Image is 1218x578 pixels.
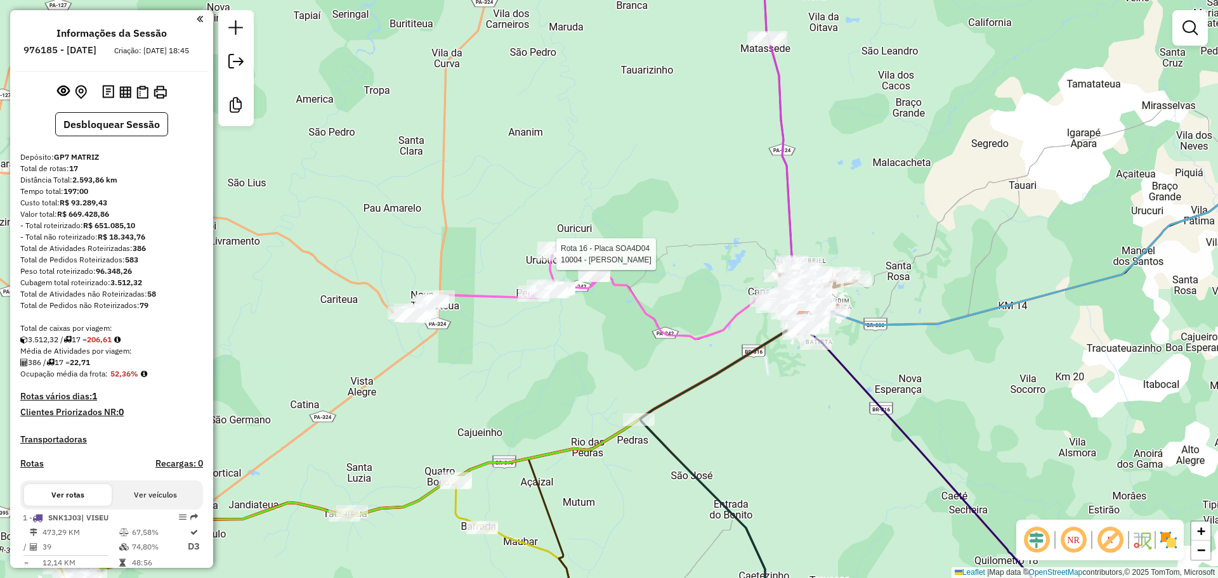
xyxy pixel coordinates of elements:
[395,309,426,322] div: Atividade não roteirizada - MINI MIX LIMA
[388,307,419,319] div: Atividade não roteirizada - BAR DO UNIaO
[20,231,203,243] div: - Total não roteirizado:
[1021,525,1052,555] span: Ocultar deslocamento
[796,308,827,321] div: Atividade não roteirizada - LUCIANO PAULO DA COSTA
[83,221,135,230] strong: R$ 651.085,10
[1191,541,1210,560] a: Zoom out
[20,458,44,469] h4: Rotas
[81,513,108,522] span: | VISEU
[1095,525,1125,555] span: Exibir rótulo
[20,186,203,197] div: Tempo total:
[20,254,203,266] div: Total de Pedidos Roteirizados:
[48,513,81,522] span: SNK1J03
[623,413,655,426] div: Atividade não roteirizada - BAR DO CLEUTON
[955,568,985,577] a: Leaflet
[92,390,97,402] strong: 1
[119,559,126,567] i: Tempo total em rota
[20,277,203,288] div: Cubagem total roteirizado:
[20,220,203,231] div: - Total roteirizado:
[223,15,249,44] a: Nova sessão e pesquisa
[20,357,203,368] div: 386 / 17 =
[42,539,119,555] td: 39
[63,186,88,196] strong: 197:00
[789,274,820,287] div: Atividade não roteirizada - TAILON DOUGLAS MARTI
[394,304,426,316] div: Atividade não roteirizada - CHARLES DISTRIBUIDOR
[30,529,37,536] i: Distância Total
[131,556,187,569] td: 48:56
[42,556,119,569] td: 12,14 KM
[536,285,568,297] div: Atividade não roteirizada - MERCADINHO EXEMPLAR
[110,278,142,287] strong: 3.512,32
[23,539,29,555] td: /
[197,11,203,26] a: Clique aqui para minimizar o painel
[518,289,549,302] div: Atividade não roteirizada - MERCADINHO DA COREIA
[329,509,360,522] div: Atividade não roteirizada - ITALO CHURRASCARIA
[1177,15,1203,41] a: Exibir filtros
[96,266,132,276] strong: 96.348,26
[117,83,134,100] button: Visualizar relatório de Roteirização
[109,45,194,56] div: Criação: [DATE] 18:45
[20,336,28,344] i: Cubagem total roteirizado
[55,112,168,136] button: Desbloquear Sessão
[1197,542,1205,558] span: −
[417,294,449,307] div: Atividade não roteirizada - DEPOSITO CELSO
[24,484,112,506] button: Ver rotas
[20,434,203,445] h4: Transportadoras
[789,321,820,333] div: Atividade não roteirizada - ALLAN RESTAURANTE
[20,151,203,163] div: Depósito:
[20,359,28,366] i: Total de Atividades
[800,337,832,350] div: Atividade não roteirizada - MERC DA JESSICA
[110,369,138,378] strong: 52,36%
[70,357,90,367] strong: 22,71
[1132,530,1152,550] img: Fluxo de ruas
[155,458,203,469] h4: Recargas: 0
[23,513,108,522] span: 1 -
[223,93,249,121] a: Criar modelo
[396,308,428,321] div: Atividade não roteirizada - DEPOSITO DOIS IRMaOS
[56,27,167,39] h4: Informações da Sessão
[223,49,249,77] a: Exportar sessão
[141,370,147,378] em: Média calculada utilizando a maior ocupação (%Peso ou %Cubagem) de cada rota da sessão. Rotas cro...
[20,266,203,277] div: Peso total roteirizado:
[416,295,447,307] div: Atividade não roteirizada - TORRES VARIEDADES
[20,391,203,402] h4: Rotas vários dias:
[20,288,203,300] div: Total de Atividades não Roteirizadas:
[100,82,117,102] button: Logs desbloquear sessão
[57,209,109,219] strong: R$ 669.428,86
[987,568,989,577] span: |
[20,323,203,334] div: Total de caixas por viagem:
[778,304,809,316] div: Atividade não roteirizada - ACADEMIA C CAMPOS
[1197,523,1205,539] span: +
[131,539,187,555] td: 74,80%
[55,82,72,102] button: Exibir sessão original
[1029,568,1083,577] a: OpenStreetMap
[190,513,198,521] em: Rota exportada
[787,322,819,335] div: Atividade não roteirizada - CHURRASCARIA GAROUPA
[46,359,55,366] i: Total de rotas
[782,317,814,330] div: Atividade não roteirizada - POSTO PARA DISEL
[42,526,119,539] td: 473,29 KM
[20,243,203,254] div: Total de Atividades Roteirizadas:
[63,336,72,344] i: Total de rotas
[119,529,129,536] i: % de utilização do peso
[777,305,809,318] div: Atividade não roteirizada - MERCANTIL MOREIRA
[87,335,112,344] strong: 206,61
[536,285,568,298] div: Atividade não roteirizada - MERCADINHO PEREIRA
[151,83,169,101] button: Imprimir Rotas
[188,539,200,554] p: D3
[423,290,455,303] div: Atividade não roteirizada - CONV. D ORLEANS
[119,543,129,551] i: % de utilização da cubagem
[119,406,124,418] strong: 0
[23,44,96,56] h6: 976185 - [DATE]
[785,262,817,274] div: Atividade não roteirizada - MERC SAO RAIMUNDO
[20,345,203,357] div: Média de Atividades por viagem:
[72,82,89,102] button: Centralizar mapa no depósito ou ponto de apoio
[20,163,203,174] div: Total de rotas:
[20,300,203,311] div: Total de Pedidos não Roteirizados:
[797,304,828,317] div: Atividade não roteirizada - HAGAR COSTA
[771,299,803,312] div: Atividade não roteirizada - MARIA ROSIRENE TEIXEIRA DE SOUZA
[20,174,203,186] div: Distância Total:
[112,484,199,506] button: Ver veículos
[114,336,121,344] i: Meta Caixas/viagem: 220,00 Diferença: -13,39
[125,255,138,264] strong: 583
[784,290,816,303] div: Atividade não roteirizada - BAR REST FOFAO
